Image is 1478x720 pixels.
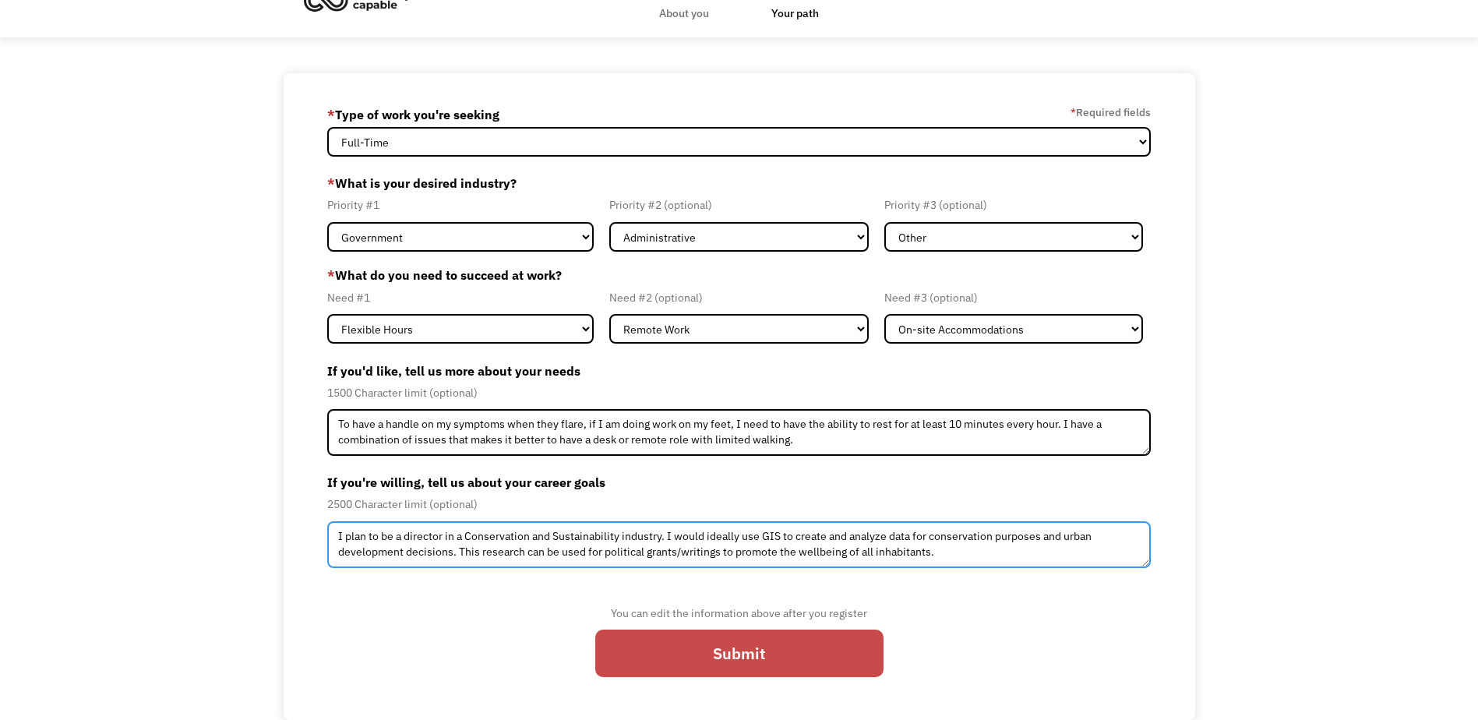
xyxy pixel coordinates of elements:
div: About you [659,4,709,23]
div: Need #1 [327,288,594,307]
input: Submit [595,630,884,677]
div: You can edit the information above after you register [595,604,884,623]
label: If you'd like, tell us more about your needs [327,358,1150,383]
form: Member-Update-Form-Step2 [327,102,1150,692]
div: Priority #3 (optional) [884,196,1143,214]
div: Priority #1 [327,196,594,214]
label: Type of work you're seeking [327,102,499,127]
label: Required fields [1071,103,1151,122]
div: Need #2 (optional) [609,288,868,307]
div: Your path [771,4,819,23]
label: What is your desired industry? [327,171,1150,196]
label: If you're willing, tell us about your career goals [327,470,1150,495]
div: 2500 Character limit (optional) [327,495,1150,514]
label: What do you need to succeed at work? [327,266,1150,284]
div: 1500 Character limit (optional) [327,383,1150,402]
div: Need #3 (optional) [884,288,1143,307]
div: Priority #2 (optional) [609,196,868,214]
